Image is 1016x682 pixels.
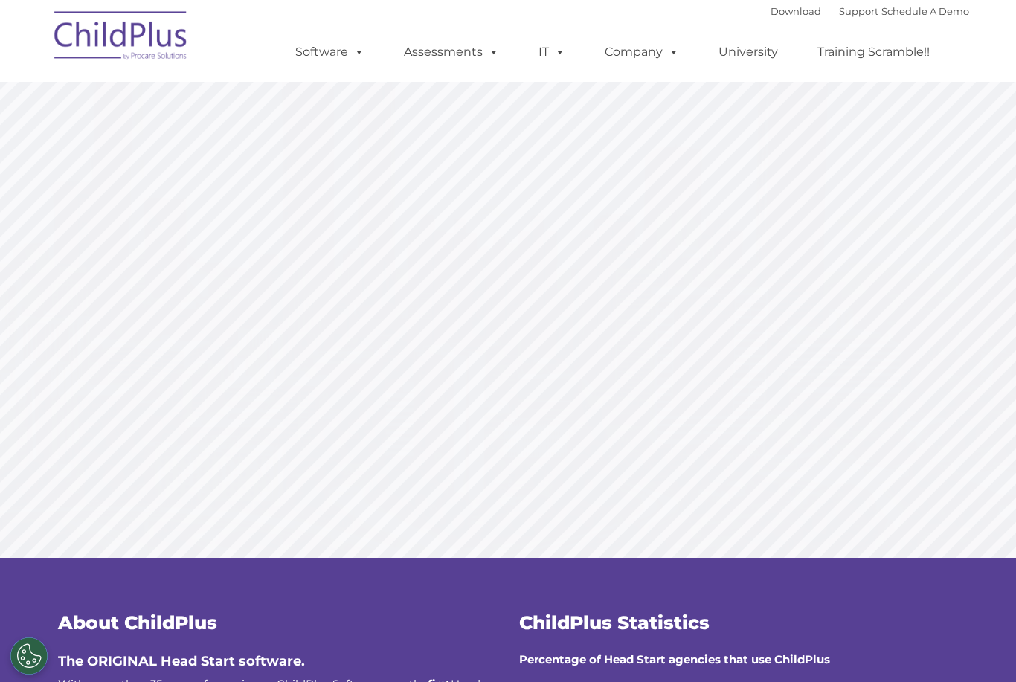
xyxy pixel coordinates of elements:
[519,652,830,666] strong: Percentage of Head Start agencies that use ChildPlus
[704,37,793,67] a: University
[590,37,694,67] a: Company
[771,5,969,17] font: |
[10,637,48,675] button: Cookies Settings
[58,653,305,669] span: The ORIGINAL Head Start software.
[803,37,945,67] a: Training Scramble!!
[47,1,196,75] img: ChildPlus by Procare Solutions
[58,611,217,634] span: About ChildPlus
[280,37,379,67] a: Software
[839,5,878,17] a: Support
[389,37,514,67] a: Assessments
[881,5,969,17] a: Schedule A Demo
[519,611,710,634] span: ChildPlus Statistics
[771,5,821,17] a: Download
[524,37,580,67] a: IT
